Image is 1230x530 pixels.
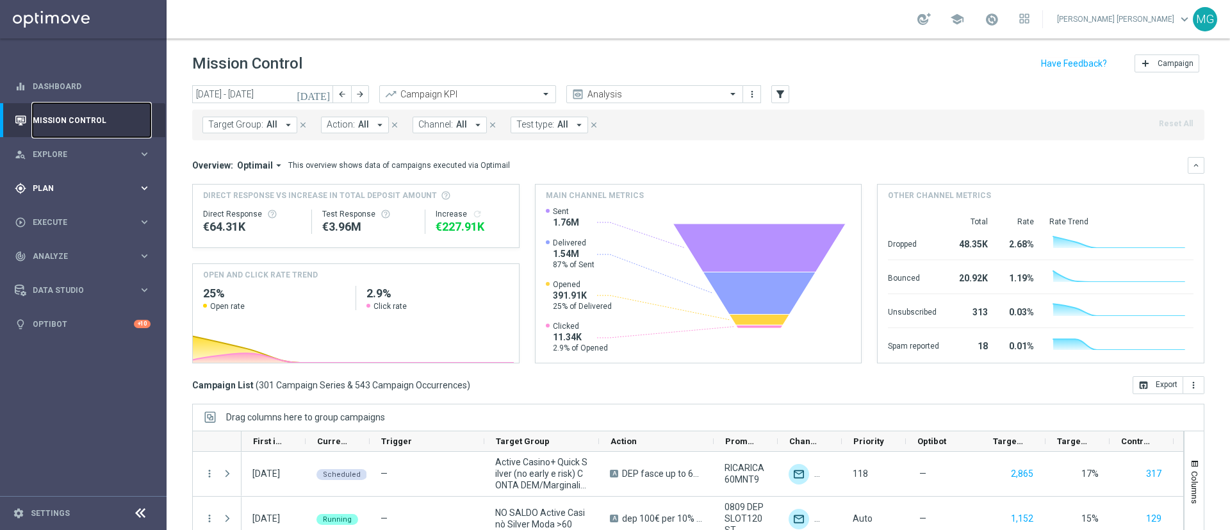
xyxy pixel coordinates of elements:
button: more_vert [204,468,215,479]
div: Press SPACE to select this row. [193,452,242,497]
div: Data Studio keyboard_arrow_right [14,285,151,295]
div: €64,312 [203,219,301,235]
img: Optimail [789,509,809,529]
i: arrow_drop_down [273,160,284,171]
i: filter_alt [775,88,786,100]
div: Optibot [15,307,151,341]
span: 1.54M [553,248,594,260]
span: Drag columns here to group campaigns [226,412,385,422]
button: add Campaign [1135,54,1199,72]
span: All [557,119,568,130]
span: Direct Response VS Increase In Total Deposit Amount [203,190,437,201]
span: 87% of Sent [553,260,594,270]
i: more_vert [1188,380,1199,390]
div: Mission Control [14,115,151,126]
span: — [381,468,388,479]
span: Trigger [381,436,412,446]
span: First in Range [253,436,284,446]
span: Targeted Response Rate [1057,436,1088,446]
button: close [389,118,400,132]
span: Optibot [917,436,946,446]
ng-select: Analysis [566,85,743,103]
button: refresh [472,209,482,219]
span: 118 [853,468,868,479]
i: gps_fixed [15,183,26,194]
span: A [610,515,618,522]
button: lightbulb Optibot +10 [14,319,151,329]
span: ) [467,379,470,391]
i: person_search [15,149,26,160]
i: track_changes [15,251,26,262]
div: 08 Sep 2025, Monday [252,513,280,524]
span: 391.91K [553,290,612,301]
span: 301 Campaign Series & 543 Campaign Occurrences [259,379,467,391]
div: 2.68% [1003,233,1034,253]
colored-tag: Scheduled [316,468,367,480]
h2: 25% [203,286,345,301]
span: Priority [853,436,884,446]
i: keyboard_arrow_right [138,148,151,160]
button: 317 [1145,466,1163,482]
span: A [610,470,618,477]
span: Data Studio [33,286,138,294]
div: Unsubscribed [888,301,939,321]
i: settings [13,508,24,519]
i: arrow_forward [356,90,365,99]
span: Analyze [33,253,138,260]
div: 313 [955,301,988,321]
span: Explore [33,151,138,158]
div: Increase [436,209,508,219]
a: [PERSON_NAME] [PERSON_NAME]keyboard_arrow_down [1056,10,1193,29]
button: Test type: All arrow_drop_down [511,117,588,133]
button: close [588,118,600,132]
button: Optimail arrow_drop_down [233,160,288,171]
span: Optimail [237,160,273,171]
h4: Other channel metrics [888,190,991,201]
span: 1.76M [553,217,579,228]
div: Dropped [888,233,939,253]
div: 18 [955,335,988,355]
span: DEP fasce up to 60€ [622,468,703,479]
span: All [358,119,369,130]
span: — [381,513,388,524]
div: Explore [15,149,138,160]
button: more_vert [204,513,215,524]
span: Promotions [725,436,756,446]
span: Target Group [496,436,550,446]
i: keyboard_arrow_down [1192,161,1201,170]
div: 1.19% [1003,267,1034,287]
span: NO SALDO Active Casinò Silver Moda >60 [495,507,588,530]
button: gps_fixed Plan keyboard_arrow_right [14,183,151,194]
input: Have Feedback? [1041,59,1107,68]
button: Channel: All arrow_drop_down [413,117,487,133]
span: Plan [33,185,138,192]
button: play_circle_outline Execute keyboard_arrow_right [14,217,151,228]
button: arrow_back [333,85,351,103]
img: Other [814,509,835,529]
a: Settings [31,509,70,517]
i: close [488,120,497,129]
i: lightbulb [15,319,26,330]
span: 2.9% of Opened [553,343,608,353]
span: 17% [1081,468,1099,479]
a: Mission Control [33,103,151,137]
div: This overview shows data of campaigns executed via Optimail [288,160,510,171]
span: 25% of Delivered [553,301,612,311]
div: Spam reported [888,335,939,355]
div: Rate [1003,217,1034,227]
button: close [487,118,498,132]
span: Auto [853,513,873,524]
button: Target Group: All arrow_drop_down [202,117,297,133]
i: equalizer [15,81,26,92]
span: — [919,468,926,479]
img: Other [814,464,835,484]
h4: OPEN AND CLICK RATE TREND [203,269,318,281]
img: Optimail [789,464,809,484]
div: person_search Explore keyboard_arrow_right [14,149,151,160]
div: MG [1193,7,1217,31]
i: more_vert [747,89,757,99]
i: arrow_drop_down [283,119,294,131]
